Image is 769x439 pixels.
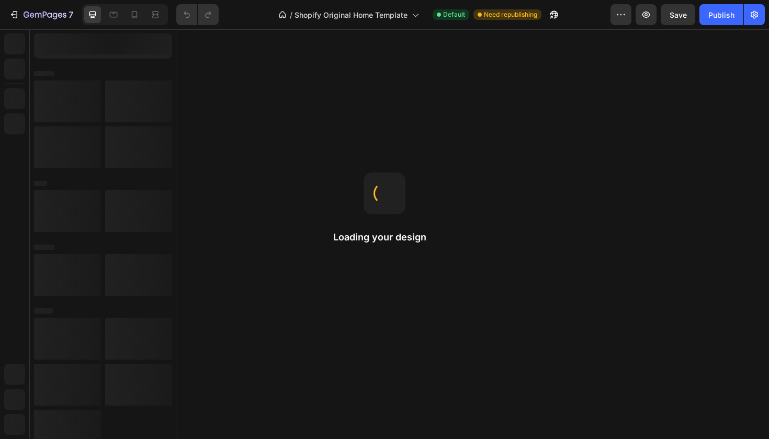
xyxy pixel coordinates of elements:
h2: Loading your design [333,231,436,244]
button: Save [661,4,695,25]
button: 7 [4,4,78,25]
span: Shopify Original Home Template [295,9,408,20]
div: Undo/Redo [176,4,219,25]
p: 7 [69,8,73,21]
span: Save [670,10,687,19]
span: Need republishing [484,10,537,19]
div: Publish [708,9,734,20]
button: Publish [699,4,743,25]
span: / [290,9,292,20]
span: Default [443,10,465,19]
